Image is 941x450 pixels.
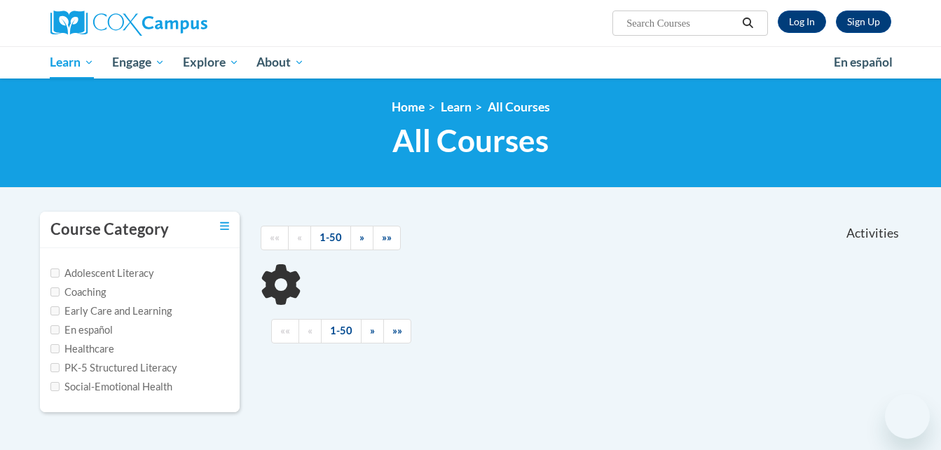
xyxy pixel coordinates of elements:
[383,319,411,343] a: End
[737,15,758,32] button: Search
[310,226,351,250] a: 1-50
[50,379,172,395] label: Social-Emotional Health
[834,55,893,69] span: En español
[298,319,322,343] a: Previous
[270,231,280,243] span: ««
[50,360,177,376] label: PK-5 Structured Literacy
[50,268,60,278] input: Checkbox for Options
[836,11,891,33] a: Register
[392,100,425,114] a: Home
[50,54,94,71] span: Learn
[183,54,239,71] span: Explore
[50,341,114,357] label: Healthcare
[382,231,392,243] span: »»
[50,219,169,240] h3: Course Category
[288,226,311,250] a: Previous
[321,319,362,343] a: 1-50
[50,11,207,36] img: Cox Campus
[350,226,373,250] a: Next
[174,46,248,79] a: Explore
[50,266,154,281] label: Adolescent Literacy
[625,15,737,32] input: Search Courses
[50,325,60,334] input: Checkbox for Options
[392,122,549,159] span: All Courses
[50,11,317,36] a: Cox Campus
[50,382,60,391] input: Checkbox for Options
[441,100,472,114] a: Learn
[308,325,312,336] span: «
[220,219,229,234] a: Toggle collapse
[885,394,930,439] iframe: Button to launch messaging window
[280,325,290,336] span: ««
[488,100,550,114] a: All Courses
[846,226,899,241] span: Activities
[361,319,384,343] a: Next
[373,226,401,250] a: End
[271,319,299,343] a: Begining
[50,363,60,372] input: Checkbox for Options
[778,11,826,33] a: Log In
[50,322,113,338] label: En español
[50,344,60,353] input: Checkbox for Options
[50,285,106,300] label: Coaching
[392,325,402,336] span: »»
[29,46,912,79] div: Main menu
[256,54,304,71] span: About
[50,304,172,319] label: Early Care and Learning
[370,325,375,336] span: »
[247,46,313,79] a: About
[41,46,104,79] a: Learn
[112,54,165,71] span: Engage
[103,46,174,79] a: Engage
[50,306,60,315] input: Checkbox for Options
[50,287,60,296] input: Checkbox for Options
[359,231,364,243] span: »
[825,48,902,77] a: En español
[261,226,289,250] a: Begining
[297,231,302,243] span: «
